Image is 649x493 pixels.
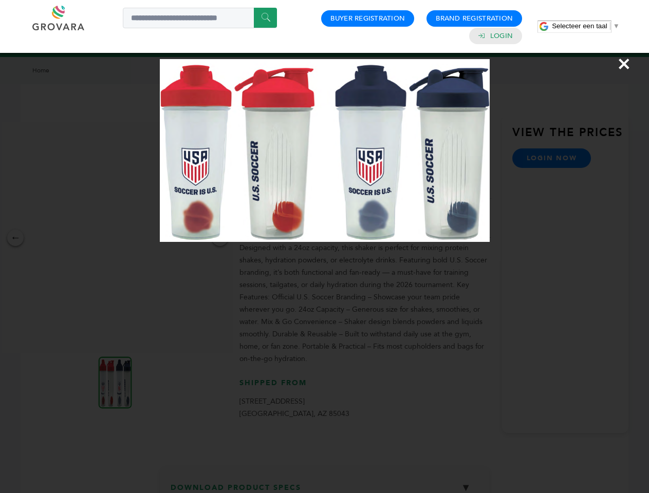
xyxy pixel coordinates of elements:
span: Selecteer een taal [552,22,607,30]
img: Image Preview [160,59,490,242]
input: Search a product or brand... [123,8,277,28]
a: Selecteer een taal​ [552,22,620,30]
a: Brand Registration [436,14,513,23]
a: Buyer Registration [330,14,405,23]
a: Login [490,31,513,41]
span: × [617,49,631,78]
span: ▼ [613,22,620,30]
